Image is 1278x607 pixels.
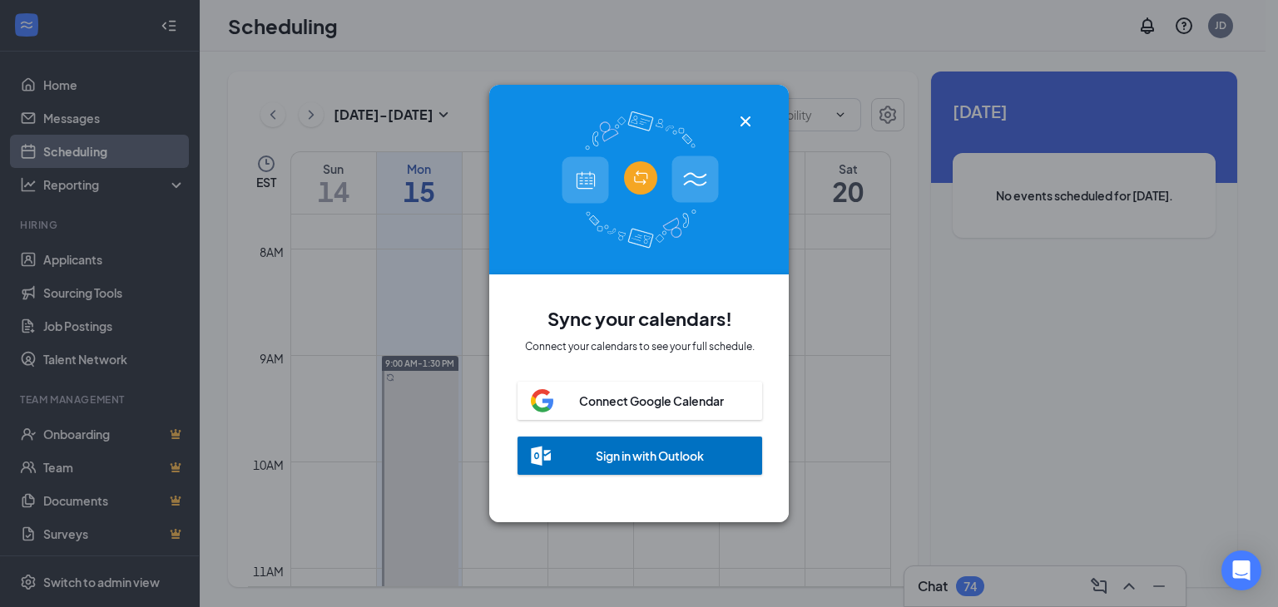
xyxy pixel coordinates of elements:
div: Open Intercom Messenger [1221,550,1261,590]
svg: Cross [736,111,755,131]
a: outlook-iconSign in with Outlook [518,420,762,475]
div: Connect your calendars to see your full schedule. [525,339,755,353]
img: google-icon [531,389,553,412]
h1: Sync your calendars! [547,304,732,333]
img: calendar-integration [562,111,719,249]
a: google-iconConnect Google Calendar [518,373,762,420]
button: Close [736,111,755,131]
img: outlook-icon [531,446,551,466]
div: Sign in with Outlook [596,447,704,464]
div: Connect Google Calendar [579,392,724,409]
